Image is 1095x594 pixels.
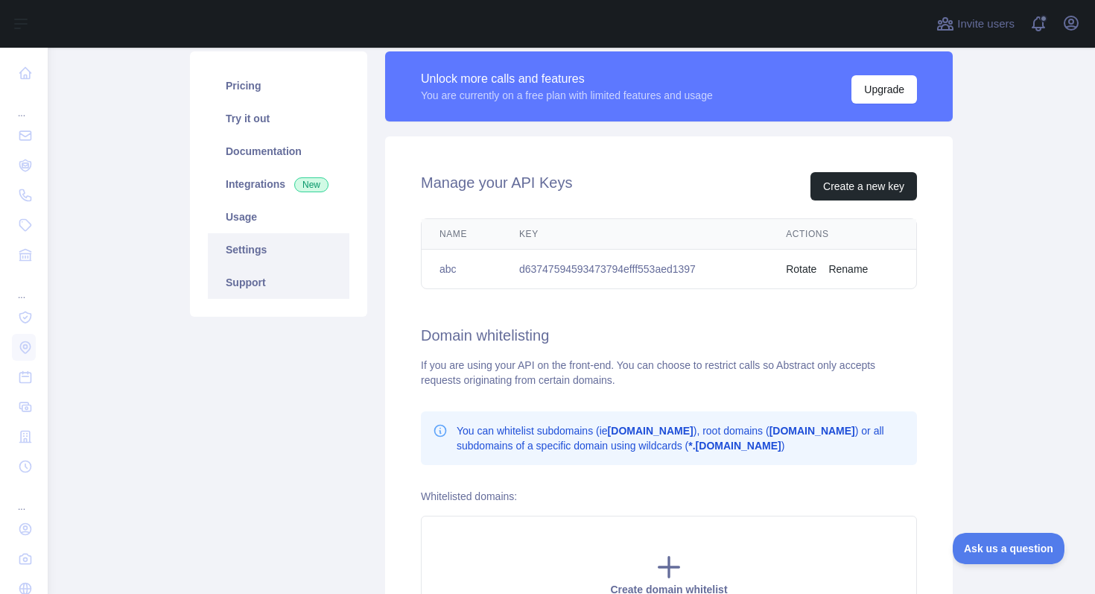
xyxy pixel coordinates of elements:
div: If you are using your API on the front-end. You can choose to restrict calls so Abstract only acc... [421,358,917,388]
td: abc [422,250,501,289]
h2: Domain whitelisting [421,325,917,346]
button: Invite users [933,12,1018,36]
b: [DOMAIN_NAME] [608,425,693,437]
th: Actions [768,219,916,250]
div: ... [12,89,36,119]
div: ... [12,271,36,301]
span: Invite users [957,16,1015,33]
th: Name [422,219,501,250]
a: Support [208,266,349,299]
div: ... [12,483,36,513]
b: *.[DOMAIN_NAME] [688,440,781,452]
a: Usage [208,200,349,233]
label: Whitelisted domains: [421,490,517,502]
th: Key [501,219,768,250]
button: Upgrade [851,75,917,104]
a: Documentation [208,135,349,168]
a: Settings [208,233,349,266]
h2: Manage your API Keys [421,172,572,200]
td: d63747594593473794efff553aed1397 [501,250,768,289]
button: Rotate [786,262,816,277]
span: New [294,177,328,192]
div: Unlock more calls and features [421,70,713,88]
p: You can whitelist subdomains (ie ), root domains ( ) or all subdomains of a specific domain using... [457,423,905,453]
div: You are currently on a free plan with limited features and usage [421,88,713,103]
b: [DOMAIN_NAME] [769,425,855,437]
a: Integrations New [208,168,349,200]
button: Rename [828,262,868,277]
a: Try it out [208,102,349,135]
a: Pricing [208,69,349,102]
button: Create a new key [810,172,917,200]
iframe: Toggle Customer Support [953,533,1065,564]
